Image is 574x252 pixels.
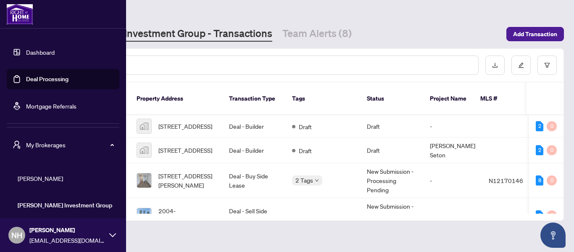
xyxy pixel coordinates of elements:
[11,229,22,241] span: NH
[536,121,543,131] div: 2
[492,62,498,68] span: download
[315,178,319,183] span: down
[29,236,105,245] span: [EMAIL_ADDRESS][DOMAIN_NAME]
[295,175,313,185] span: 2 Tags
[158,122,212,131] span: [STREET_ADDRESS]
[222,115,285,138] td: Deal - Builder
[474,82,524,115] th: MLS #
[18,201,113,210] span: [PERSON_NAME] Investment Group
[506,27,564,41] button: Add Transaction
[423,138,482,163] td: [PERSON_NAME] Seton
[360,198,423,233] td: New Submission - Processing Pending
[513,27,557,41] span: Add Transaction
[423,198,482,233] td: -
[360,163,423,198] td: New Submission - Processing Pending
[130,82,222,115] th: Property Address
[29,225,105,235] span: [PERSON_NAME]
[485,56,505,75] button: download
[547,121,557,131] div: 0
[299,211,353,220] span: Submitted for Review
[360,82,423,115] th: Status
[360,138,423,163] td: Draft
[547,210,557,220] div: 0
[158,206,216,225] span: 2004-[STREET_ADDRESS]
[489,177,523,184] span: N12170146
[299,146,312,155] span: Draft
[547,145,557,155] div: 0
[285,82,360,115] th: Tags
[222,82,285,115] th: Transaction Type
[540,223,566,248] button: Open asap
[222,138,285,163] td: Deal - Builder
[511,56,531,75] button: edit
[423,115,482,138] td: -
[26,102,76,110] a: Mortgage Referrals
[158,171,216,190] span: [STREET_ADDRESS][PERSON_NAME]
[536,145,543,155] div: 2
[7,4,33,24] img: logo
[537,56,557,75] button: filter
[44,27,272,42] a: [PERSON_NAME] Investment Group - Transactions
[13,141,21,149] span: user-switch
[489,212,523,219] span: C12330587
[26,140,113,149] span: My Brokerages
[26,75,68,83] a: Deal Processing
[222,163,285,198] td: Deal - Buy Side Lease
[360,115,423,138] td: Draft
[137,208,151,223] img: thumbnail-img
[547,175,557,186] div: 0
[222,198,285,233] td: Deal - Sell Side Lease
[544,62,550,68] span: filter
[137,119,151,133] img: thumbnail-img
[18,174,113,183] span: [PERSON_NAME]
[536,175,543,186] div: 8
[299,122,312,131] span: Draft
[423,82,474,115] th: Project Name
[282,27,352,42] a: Team Alerts (8)
[137,143,151,157] img: thumbnail-img
[518,62,524,68] span: edit
[158,146,212,155] span: [STREET_ADDRESS]
[26,48,55,56] a: Dashboard
[423,163,482,198] td: -
[536,210,543,220] div: 6
[137,173,151,188] img: thumbnail-img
